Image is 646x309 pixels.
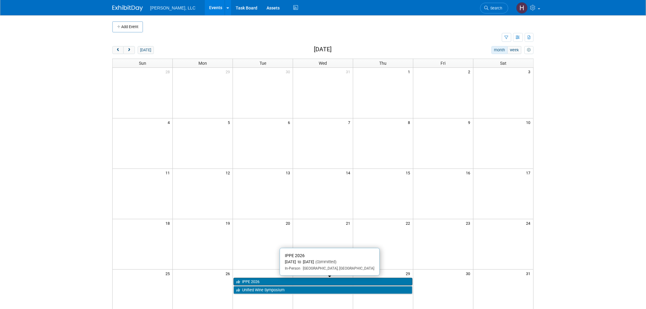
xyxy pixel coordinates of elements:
span: (Committed) [314,260,337,264]
span: 5 [227,118,233,126]
span: [PERSON_NAME], LLC [150,5,196,10]
img: ExhibitDay [112,5,143,11]
i: Personalize Calendar [527,48,531,52]
span: 4 [167,118,172,126]
span: Tue [259,61,266,66]
span: 23 [466,219,473,227]
span: In-Person [285,266,300,271]
span: 18 [165,219,172,227]
div: [DATE] to [DATE] [285,260,375,265]
button: [DATE] [138,46,154,54]
span: 29 [225,68,233,75]
a: Unified Wine Symposium [234,286,412,294]
button: prev [112,46,124,54]
span: 6 [287,118,293,126]
span: 10 [526,118,533,126]
span: Search [488,6,503,10]
span: 7 [347,118,353,126]
button: next [123,46,135,54]
button: month [492,46,508,54]
span: 25 [165,270,172,277]
span: Wed [319,61,327,66]
span: Fri [441,61,446,66]
span: 20 [285,219,293,227]
span: 1 [408,68,413,75]
span: 11 [165,169,172,176]
span: 13 [285,169,293,176]
span: 9 [468,118,473,126]
span: 24 [526,219,533,227]
span: 12 [225,169,233,176]
span: 31 [345,68,353,75]
button: week [507,46,521,54]
span: Thu [379,61,387,66]
span: 30 [466,270,473,277]
a: IPPE 2026 [234,278,412,286]
button: myCustomButton [524,46,534,54]
img: Hannah Mulholland [516,2,528,14]
h2: [DATE] [314,46,332,53]
span: 15 [405,169,413,176]
span: 14 [345,169,353,176]
span: 8 [408,118,413,126]
span: 30 [285,68,293,75]
span: 17 [526,169,533,176]
span: 16 [466,169,473,176]
span: 22 [405,219,413,227]
button: Add Event [112,21,143,32]
span: Mon [198,61,207,66]
span: 29 [405,270,413,277]
span: 19 [225,219,233,227]
span: 2 [468,68,473,75]
span: 26 [225,270,233,277]
span: 31 [526,270,533,277]
span: 28 [165,68,172,75]
span: 21 [345,219,353,227]
span: Sat [500,61,506,66]
span: IPPE 2026 [285,253,305,258]
span: Sun [139,61,146,66]
span: 3 [528,68,533,75]
a: Search [480,3,508,13]
span: [GEOGRAPHIC_DATA], [GEOGRAPHIC_DATA] [300,266,375,271]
